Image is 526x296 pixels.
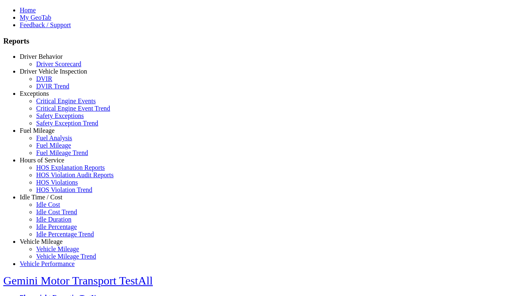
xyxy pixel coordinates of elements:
[20,157,64,164] a: Hours of Service
[36,201,60,208] a: Idle Cost
[36,231,94,238] a: Idle Percentage Trend
[36,120,98,127] a: Safety Exception Trend
[36,134,72,141] a: Fuel Analysis
[20,7,36,14] a: Home
[20,14,51,21] a: My GeoTab
[20,194,62,201] a: Idle Time / Cost
[36,97,96,104] a: Critical Engine Events
[36,149,88,156] a: Fuel Mileage Trend
[36,83,69,90] a: DVIR Trend
[36,171,114,178] a: HOS Violation Audit Reports
[36,253,96,260] a: Vehicle Mileage Trend
[36,186,92,193] a: HOS Violation Trend
[36,142,71,149] a: Fuel Mileage
[20,68,87,75] a: Driver Vehicle Inspection
[36,164,105,171] a: HOS Explanation Reports
[36,60,81,67] a: Driver Scorecard
[36,179,78,186] a: HOS Violations
[20,238,62,245] a: Vehicle Mileage
[36,112,84,119] a: Safety Exceptions
[36,75,52,82] a: DVIR
[36,105,110,112] a: Critical Engine Event Trend
[20,53,62,60] a: Driver Behavior
[36,216,72,223] a: Idle Duration
[20,21,71,28] a: Feedback / Support
[20,127,55,134] a: Fuel Mileage
[3,37,523,46] h3: Reports
[20,90,49,97] a: Exceptions
[3,274,153,287] a: Gemini Motor Transport TestAll
[36,223,77,230] a: Idle Percentage
[36,208,77,215] a: Idle Cost Trend
[20,260,75,267] a: Vehicle Performance
[36,245,79,252] a: Vehicle Mileage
